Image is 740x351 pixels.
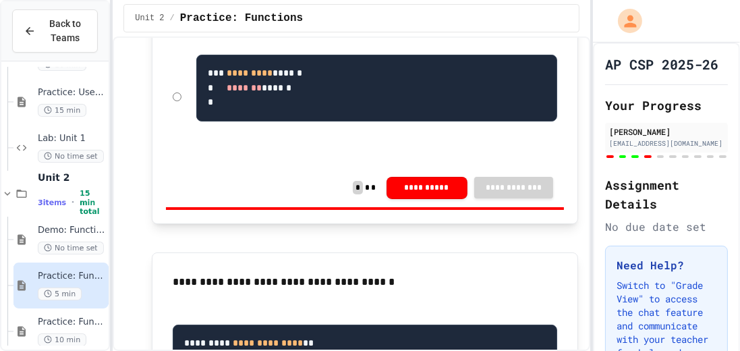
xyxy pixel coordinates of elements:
[38,87,106,99] span: Practice: User Input
[38,271,106,282] span: Practice: Functions
[617,257,716,273] h3: Need Help?
[38,288,82,300] span: 5 min
[72,197,74,208] span: •
[180,10,303,26] span: Practice: Functions
[605,219,728,235] div: No due date set
[38,171,106,184] span: Unit 2
[38,333,86,346] span: 10 min
[38,225,106,236] span: Demo: Functions
[605,96,728,115] h2: Your Progress
[605,175,728,213] h2: Assignment Details
[604,5,646,36] div: My Account
[80,189,106,216] span: 15 min total
[38,150,104,163] span: No time set
[38,198,66,207] span: 3 items
[44,17,86,45] span: Back to Teams
[605,55,718,74] h1: AP CSP 2025-26
[38,242,104,254] span: No time set
[609,138,724,148] div: [EMAIL_ADDRESS][DOMAIN_NAME]
[135,13,164,24] span: Unit 2
[38,133,106,144] span: Lab: Unit 1
[170,13,175,24] span: /
[609,126,724,138] div: [PERSON_NAME]
[38,317,106,328] span: Practice: Functions, cont.
[38,104,86,117] span: 15 min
